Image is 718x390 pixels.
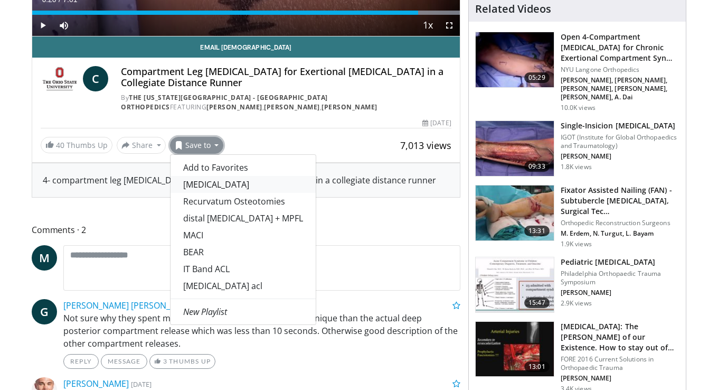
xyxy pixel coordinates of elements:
[32,245,57,271] a: M
[170,137,224,154] button: Save to
[561,289,679,297] p: [PERSON_NAME]
[561,321,679,353] h3: [MEDICAL_DATA]: The [PERSON_NAME] of our Existence. How to stay out of…
[206,103,262,112] a: [PERSON_NAME]
[171,303,316,320] a: New Playlist
[561,76,679,101] p: [PERSON_NAME], [PERSON_NAME], [PERSON_NAME], [PERSON_NAME], [PERSON_NAME], A. Dai
[32,11,460,15] div: Progress Bar
[171,261,316,277] a: IT Band ACL
[561,240,592,248] p: 1.9K views
[101,354,147,369] a: Message
[524,226,550,236] span: 13:31
[475,185,679,248] a: 13:31 Fixator Assisted Nailing (FAN) - Subtubercle [MEDICAL_DATA], Surgical Tec… Orthopedic Recon...
[63,354,99,369] a: Reply
[171,193,316,210] a: Recurvatum Osteotomies
[171,227,316,244] a: MACI
[117,137,166,154] button: Share
[56,140,64,150] span: 40
[63,312,460,350] p: Not sure why they spent more time describing the closure technique than the actual deep posterior...
[149,354,215,369] a: 3 Thumbs Up
[561,104,596,112] p: 10.0K views
[524,72,550,83] span: 05:29
[183,162,248,173] span: Add to Favorites
[561,219,679,227] p: Orthopedic Reconstruction Surgeons
[121,93,451,112] div: By FEATURING , ,
[183,306,227,318] em: New Playlist
[561,120,679,131] h3: Single-Insicion [MEDICAL_DATA]
[561,355,679,372] p: FORE 2016 Current Solutions in Orthopaedic Trauma
[41,137,112,153] a: 40 Thumbs Up
[561,185,679,217] h3: Fixator Assisted Nailing (FAN) - Subtubercle [MEDICAL_DATA], Surgical Tec…
[561,133,679,150] p: IGOT (Institute for Global Orthopaedics and Traumatology)
[131,379,152,389] small: [DATE]
[53,15,74,36] button: Mute
[83,66,108,91] a: C
[475,120,679,177] a: 09:33 Single-Insicion [MEDICAL_DATA] IGOT (Institute for Global Orthopaedics and Traumatology) [P...
[171,176,316,193] a: [MEDICAL_DATA]
[322,103,377,112] a: [PERSON_NAME]
[400,139,451,152] span: 7,013 views
[439,15,460,36] button: Fullscreen
[63,300,196,311] a: [PERSON_NAME] [PERSON_NAME]
[561,163,592,171] p: 1.8K views
[561,229,679,238] p: M. Erdem, N. Turgut, L. Bayam
[418,15,439,36] button: Playback Rate
[171,210,316,227] a: distal [MEDICAL_DATA] + MPFL
[163,357,167,365] span: 3
[32,299,57,324] a: G
[422,118,451,128] div: [DATE]
[171,244,316,261] a: BEAR
[476,322,554,377] img: 07578182-0862-46ce-a5eb-fb94b00da5d8.150x105_q85_crop-smart_upscale.jpg
[524,161,550,172] span: 09:33
[524,298,550,308] span: 15:47
[121,93,328,112] a: The [US_STATE][GEOGRAPHIC_DATA] - [GEOGRAPHIC_DATA] Orthopedics
[32,15,53,36] button: Play
[121,66,451,89] h4: Compartment Leg [MEDICAL_DATA] for Exertional [MEDICAL_DATA] in a Collegiate Distance Runner
[63,378,129,389] a: [PERSON_NAME]
[476,121,554,176] img: 6b704a18-9e3e-4419-8ff8-513de65f434c.150x105_q85_crop-smart_upscale.jpg
[561,270,679,286] p: Philadelphia Orthopaedic Trauma Symposium
[561,299,592,308] p: 2.9K views
[475,257,679,313] a: 15:47 Pediatric [MEDICAL_DATA] Philadelphia Orthopaedic Trauma Symposium [PERSON_NAME] 2.9K views
[171,159,316,176] a: Add to Favorites
[476,32,554,87] img: 7e7fcedb-39e2-4d21-920e-6c2ee15a62fc.jpg.150x105_q85_crop-smart_upscale.jpg
[561,257,679,267] h3: Pediatric [MEDICAL_DATA]
[476,257,554,312] img: 9a421967-a875-4fb4-aa2f-1ffe3d472be9.150x105_q85_crop-smart_upscale.jpg
[32,223,460,237] span: Comments 2
[476,185,554,240] img: e071edbb-ea24-493e-93e4-473a830f7230.150x105_q85_crop-smart_upscale.jpg
[41,66,79,91] img: The Ohio State University - Wexner Medical Center Orthopedics
[475,3,551,15] h4: Related Videos
[561,374,679,383] p: [PERSON_NAME]
[561,32,679,63] h3: Open 4-Compartment [MEDICAL_DATA] for Chronic Exertional Compartment Syn…
[561,66,679,74] p: NYU Langone Orthopedics
[264,103,320,112] a: [PERSON_NAME]
[171,277,316,294] a: [MEDICAL_DATA] acl
[32,36,460,58] a: Email [DEMOGRAPHIC_DATA]
[43,174,449,187] div: 4- compartment leg [MEDICAL_DATA] for exertional [MEDICAL_DATA] in a collegiate distance runner
[524,361,550,372] span: 13:01
[475,32,679,112] a: 05:29 Open 4-Compartment [MEDICAL_DATA] for Chronic Exertional Compartment Syn… NYU Langone Ortho...
[561,152,679,161] p: [PERSON_NAME]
